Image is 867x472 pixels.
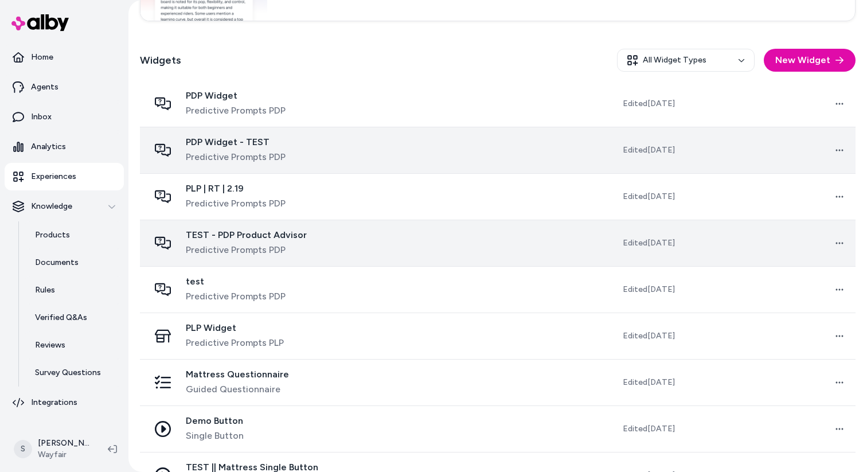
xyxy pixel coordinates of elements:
p: Knowledge [31,201,72,212]
a: Documents [24,249,124,276]
span: Edited [DATE] [623,191,675,202]
span: Wayfair [38,449,89,461]
p: Products [35,229,70,241]
span: Guided Questionnaire [186,383,289,396]
button: All Widget Types [617,49,755,72]
span: Single Button [186,429,244,443]
a: Experiences [5,163,124,190]
button: S[PERSON_NAME]Wayfair [7,431,99,467]
a: Survey Questions [24,359,124,387]
p: Analytics [31,141,66,153]
span: PDP Widget - TEST [186,136,286,148]
a: Home [5,44,124,71]
a: Analytics [5,133,124,161]
button: Knowledge [5,193,124,220]
a: Verified Q&As [24,304,124,331]
span: PLP Widget [186,322,284,334]
span: Edited [DATE] [623,330,675,342]
span: Edited [DATE] [623,284,675,295]
p: Integrations [31,397,77,408]
a: Integrations [5,389,124,416]
span: Edited [DATE] [623,145,675,156]
span: Predictive Prompts PLP [186,336,284,350]
p: Rules [35,284,55,296]
a: Rules [24,276,124,304]
span: Edited [DATE] [623,98,675,110]
span: Predictive Prompts PDP [186,197,286,210]
span: S [14,440,32,458]
span: Mattress Questionnaire [186,369,289,380]
a: Reviews [24,331,124,359]
span: Demo Button [186,415,244,427]
span: Predictive Prompts PDP [186,243,307,257]
span: PDP Widget [186,90,286,102]
span: Predictive Prompts PDP [186,290,286,303]
p: Reviews [35,340,65,351]
span: PLP | RT | 2.19 [186,183,286,194]
p: Home [31,52,53,63]
p: Agents [31,81,58,93]
span: Edited [DATE] [623,423,675,435]
p: Survey Questions [35,367,101,379]
span: test [186,276,286,287]
span: TEST - PDP Product Advisor [186,229,307,241]
span: Predictive Prompts PDP [186,150,286,164]
a: Products [24,221,124,249]
p: Inbox [31,111,52,123]
p: Documents [35,257,79,268]
a: Agents [5,73,124,101]
p: Verified Q&As [35,312,87,323]
span: Predictive Prompts PDP [186,104,286,118]
p: [PERSON_NAME] [38,438,89,449]
h2: Widgets [140,52,181,68]
span: Edited [DATE] [623,237,675,249]
img: alby Logo [11,14,69,31]
button: New Widget [764,49,856,72]
p: Experiences [31,171,76,182]
a: Inbox [5,103,124,131]
span: Edited [DATE] [623,377,675,388]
